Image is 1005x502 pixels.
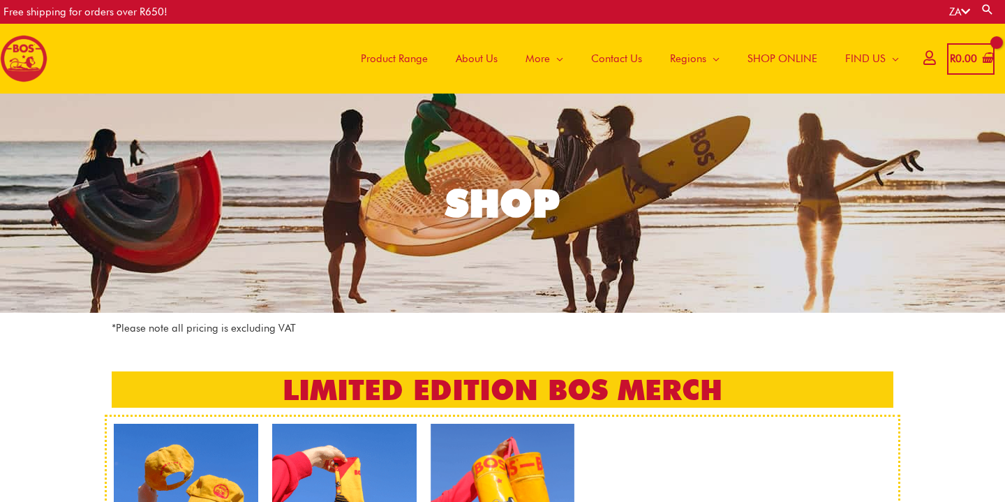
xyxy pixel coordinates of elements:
span: More [526,38,550,80]
a: Search button [981,3,995,16]
span: R [950,52,955,65]
bdi: 0.00 [950,52,977,65]
a: ZA [949,6,970,18]
h2: LIMITED EDITION BOS MERCH [112,371,893,408]
p: *Please note all pricing is excluding VAT [112,320,893,337]
nav: Site Navigation [336,24,913,94]
a: SHOP ONLINE [734,24,831,94]
a: Product Range [347,24,442,94]
div: SHOP [445,184,560,223]
a: Regions [656,24,734,94]
span: FIND US [845,38,886,80]
span: About Us [456,38,498,80]
a: More [512,24,577,94]
span: SHOP ONLINE [747,38,817,80]
a: About Us [442,24,512,94]
span: Regions [670,38,706,80]
a: View Shopping Cart, empty [947,43,995,75]
a: Contact Us [577,24,656,94]
span: Contact Us [591,38,642,80]
span: Product Range [361,38,428,80]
